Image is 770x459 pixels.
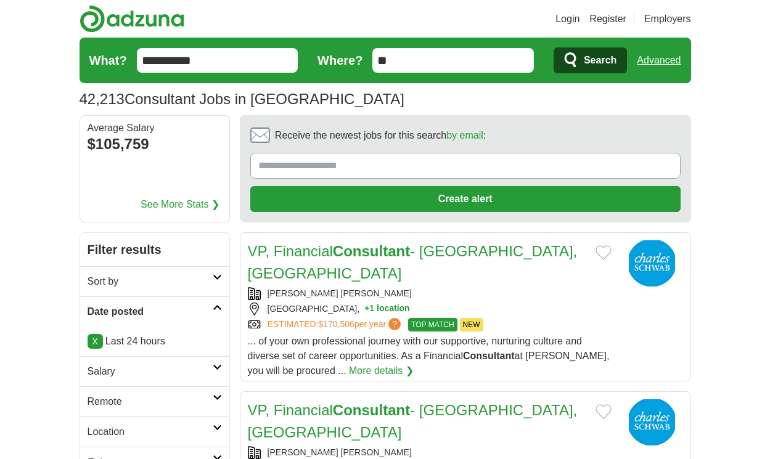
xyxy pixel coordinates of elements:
[333,402,410,418] strong: Consultant
[318,319,354,329] span: $170,506
[333,243,410,259] strong: Consultant
[584,48,616,73] span: Search
[596,245,612,260] button: Add to favorite jobs
[388,318,401,330] span: ?
[250,186,681,212] button: Create alert
[364,303,410,315] button: +1 location
[463,351,515,361] strong: Consultant
[446,130,483,140] a: by email
[554,47,627,73] button: Search
[248,243,578,282] a: VP, FinancialConsultant- [GEOGRAPHIC_DATA], [GEOGRAPHIC_DATA]
[88,274,213,289] h2: Sort by
[637,48,681,73] a: Advanced
[88,364,213,379] h2: Salary
[88,334,103,349] a: X
[460,318,483,331] span: NEW
[80,5,184,33] img: Adzuna logo
[248,402,578,441] a: VP, FinancialConsultant- [GEOGRAPHIC_DATA], [GEOGRAPHIC_DATA]
[88,123,222,133] div: Average Salary
[80,91,404,107] h1: Consultant Jobs in [GEOGRAPHIC_DATA]
[80,356,229,386] a: Salary
[80,266,229,296] a: Sort by
[268,447,412,457] a: [PERSON_NAME] [PERSON_NAME]
[80,88,125,110] span: 42,213
[589,12,626,26] a: Register
[88,133,222,155] div: $105,759
[80,233,229,266] h2: Filter results
[88,334,222,349] p: Last 24 hours
[644,12,691,26] a: Employers
[621,240,683,286] img: Charles Schwab logo
[141,197,219,212] a: See More Stats ❯
[364,303,369,315] span: +
[621,399,683,445] img: Charles Schwab logo
[248,303,612,315] div: [GEOGRAPHIC_DATA],
[317,51,362,70] label: Where?
[80,296,229,327] a: Date posted
[80,416,229,447] a: Location
[408,318,457,331] span: TOP MATCH
[89,51,127,70] label: What?
[349,364,414,378] a: More details ❯
[248,336,610,376] span: ... of your own professional journey with our supportive, nurturing culture and diverse set of ca...
[555,12,580,26] a: Login
[268,288,412,298] a: [PERSON_NAME] [PERSON_NAME]
[268,318,404,331] a: ESTIMATED:$170,506per year?
[596,404,612,419] button: Add to favorite jobs
[88,304,213,319] h2: Date posted
[88,424,213,439] h2: Location
[275,128,486,143] span: Receive the newest jobs for this search :
[80,386,229,416] a: Remote
[88,394,213,409] h2: Remote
